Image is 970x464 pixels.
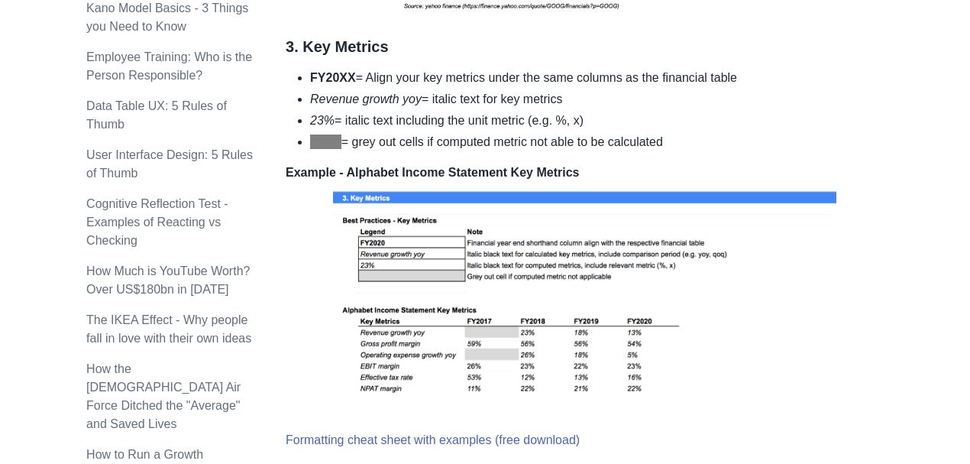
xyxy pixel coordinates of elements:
li: = Align your key metrics under the same columns as the financial table [310,69,884,87]
em: 23% [310,114,335,127]
a: How Much is YouTube Worth? Over US$180bn in [DATE] [86,264,250,296]
a: Formatting cheat sheet with examples (free download) [286,433,580,446]
img: METRIC [329,182,840,419]
h3: 3. Key Metrics [286,37,884,57]
a: Kano Model Basics - 3 Things you Need to Know [86,2,248,33]
strong: FY20XX [310,71,356,84]
li: = italic text including the unit metric (e.g. %, x) [310,112,884,130]
a: Data Table UX: 5 Rules of Thumb [86,99,227,131]
li: = grey out cells if computed metric not able to be calculated [310,133,884,151]
a: The IKEA Effect - Why people fall in love with their own ideas [86,313,251,345]
strong: Example - Alphabet Income Statement Key Metrics [286,166,579,179]
span: Grey [310,135,341,149]
a: User Interface Design: 5 Rules of Thumb [86,148,253,180]
a: Cognitive Reflection Test - Examples of Reacting vs Checking [86,197,228,247]
em: Revenue growth yoy [310,92,422,105]
li: = italic text for key metrics [310,90,884,109]
a: Employee Training: Who is the Person Responsible? [86,50,252,82]
a: How the [DEMOGRAPHIC_DATA] Air Force Ditched the "Average" and Saved Lives [86,362,241,430]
